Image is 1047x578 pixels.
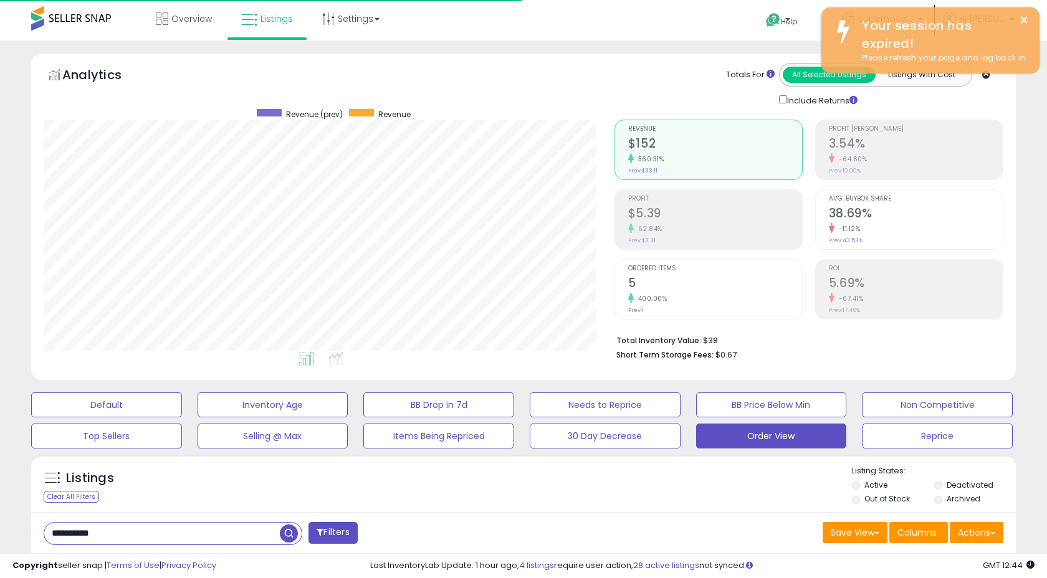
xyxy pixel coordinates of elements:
[834,154,868,164] small: -64.60%
[31,424,182,448] button: Top Sellers
[756,3,822,40] a: Help
[628,136,802,153] h2: $152
[628,265,802,272] span: Ordered Items
[834,224,861,234] small: -11.12%
[286,109,343,120] span: Revenue (prev)
[628,206,802,223] h2: $5.39
[62,66,146,87] h5: Analytics
[634,154,664,164] small: 360.31%
[628,126,802,133] span: Revenue
[628,276,802,293] h2: 5
[171,12,212,25] span: Overview
[370,560,1035,572] div: Last InventoryLab Update: 1 hour ago, require user action, not synced.
[696,424,847,448] button: Order View
[634,294,667,303] small: 400.00%
[829,196,1003,202] span: Avg. Buybox Share
[696,392,847,417] button: BB Price Below Min
[161,559,216,571] a: Privacy Policy
[829,265,1003,272] span: ROI
[530,392,681,417] button: Needs to Reprice
[983,559,1035,571] span: 2025-08-18 12:44 GMT
[864,493,910,504] label: Out of Stock
[107,559,160,571] a: Terms of Use
[852,465,1015,477] p: Listing States:
[834,294,864,303] small: -67.41%
[519,559,554,571] a: 4 listings
[66,470,114,487] h5: Listings
[770,93,872,107] div: Include Returns
[783,67,876,83] button: All Selected Listings
[947,480,993,490] label: Deactivated
[829,136,1003,153] h2: 3.54%
[628,196,802,202] span: Profit
[530,424,681,448] button: 30 Day Decrease
[634,224,662,234] small: 62.84%
[950,522,1003,543] button: Actions
[829,276,1003,293] h2: 5.69%
[829,306,860,314] small: Prev: 17.46%
[829,126,1003,133] span: Profit [PERSON_NAME]
[44,491,99,503] div: Clear All Filters
[12,560,216,572] div: seller snap | |
[875,67,968,83] button: Listings With Cost
[823,522,887,543] button: Save View
[628,306,644,314] small: Prev: 1
[853,52,1030,64] div: Please refresh your page and log back in
[261,12,293,25] span: Listings
[862,424,1013,448] button: Reprice
[198,424,348,448] button: Selling @ Max
[829,206,1003,223] h2: 38.69%
[862,392,1013,417] button: Non Competitive
[363,424,514,448] button: Items Being Repriced
[616,332,994,347] li: $38
[829,237,863,244] small: Prev: 43.53%
[378,109,411,120] span: Revenue
[616,349,714,360] b: Short Term Storage Fees:
[308,522,357,544] button: Filters
[12,559,58,571] strong: Copyright
[715,349,737,361] span: $0.67
[198,392,348,417] button: Inventory Age
[628,167,657,174] small: Prev: $33.11
[947,493,980,504] label: Archived
[829,167,861,174] small: Prev: 10.00%
[726,69,775,81] div: Totals For
[363,392,514,417] button: BB Drop in 7d
[1019,12,1029,28] button: ×
[889,522,948,543] button: Columns
[781,16,798,27] span: Help
[864,480,887,490] label: Active
[616,335,701,346] b: Total Inventory Value:
[31,392,182,417] button: Default
[628,237,656,244] small: Prev: $3.31
[633,559,699,571] a: 28 active listings
[853,17,1030,52] div: Your session has expired!
[897,526,937,539] span: Columns
[765,12,781,28] i: Get Help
